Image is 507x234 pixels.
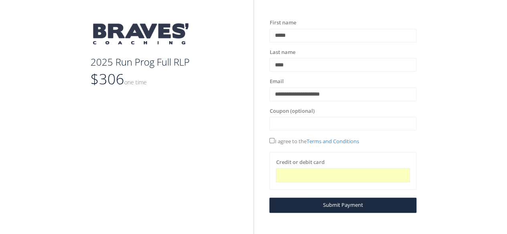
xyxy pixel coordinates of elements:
span: $306 [91,69,147,89]
label: Email [269,78,283,86]
a: Submit Payment [269,198,416,212]
h3: 2025 Run Prog Full RLP [91,57,238,67]
a: Terms and Conditions [306,138,359,145]
img: braveslogo-blue-website.png [91,19,191,49]
label: Coupon (optional) [269,107,314,115]
iframe: Secure card payment input frame [281,172,405,179]
span: Submit Payment [323,201,363,208]
label: Last name [269,48,295,56]
label: First name [269,19,296,27]
label: Credit or debit card [276,158,324,166]
span: I agree to the [269,138,359,145]
small: One time [124,78,147,86]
